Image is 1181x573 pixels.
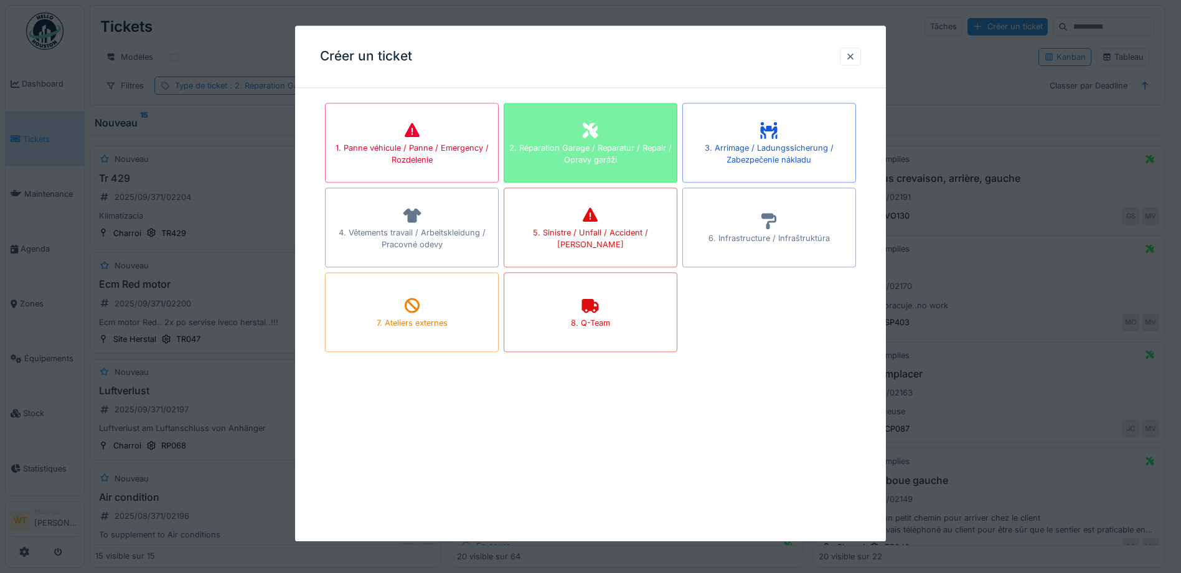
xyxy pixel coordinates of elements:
div: 3. Arrimage / Ladungssicherung / Zabezpečenie nákladu [683,142,855,166]
div: 2. Réparation Garage / Reparatur / Repair / Opravy garáží [504,142,677,166]
h3: Créer un ticket [320,49,412,64]
div: 1. Panne véhicule / Panne / Emergency / Rozdelenie [326,142,498,166]
div: 4. Vêtements travail / Arbeitskleidung / Pracovné odevy [326,227,498,250]
div: 6. Infrastructure / Infraštruktúra [708,233,830,245]
div: 8. Q-Team [571,318,610,329]
div: 7. Ateliers externes [377,318,448,329]
div: 5. Sinistre / Unfall / Accident / [PERSON_NAME] [504,227,677,250]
